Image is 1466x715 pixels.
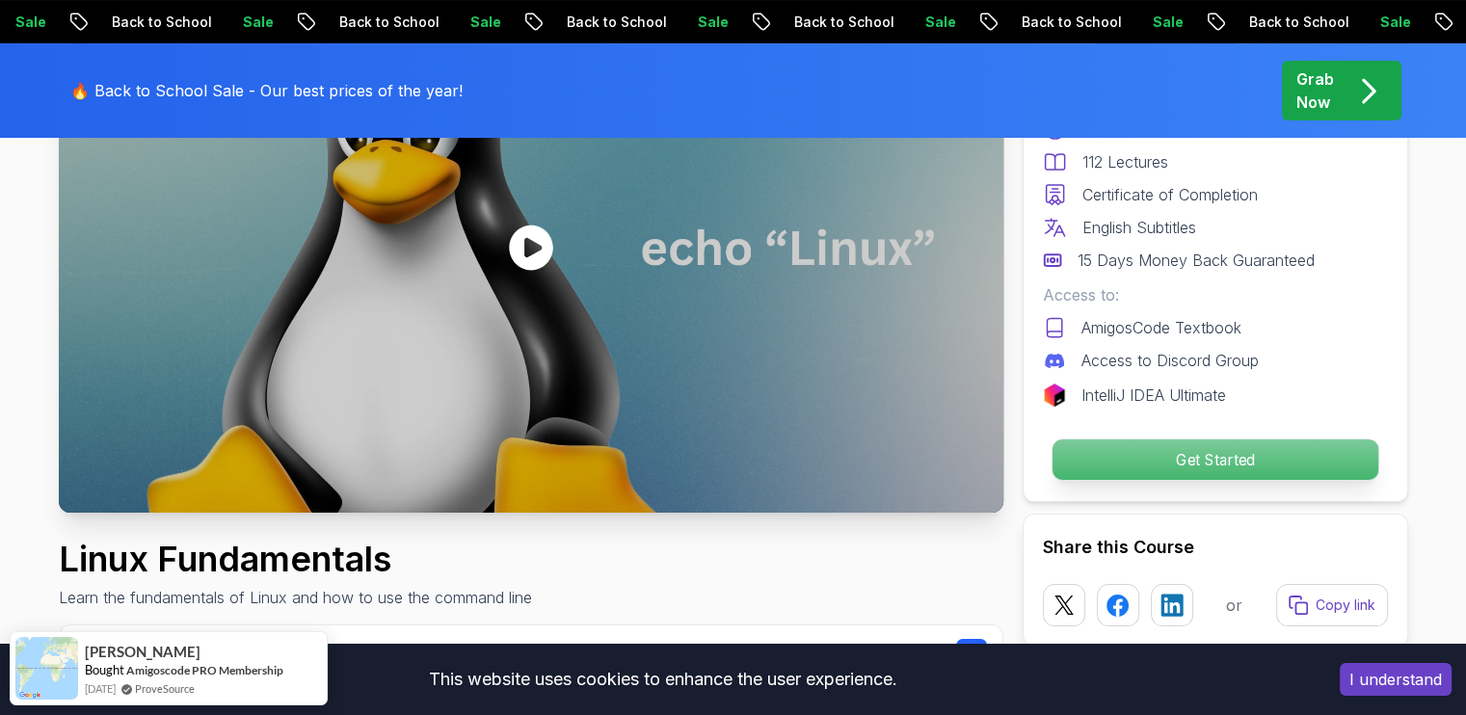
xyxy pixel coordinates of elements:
p: Get Started [1052,439,1377,480]
p: 112 Lectures [1082,150,1168,173]
div: This website uses cookies to enhance the user experience. [14,658,1311,701]
p: Sale [227,13,289,32]
p: Access to: [1043,283,1388,306]
p: IntelliJ IDEA Ultimate [1081,384,1226,407]
p: Learn the fundamentals of Linux and how to use the command line [59,586,532,609]
p: Sale [1365,13,1426,32]
span: [DATE] [85,680,116,697]
p: Grab Now [1296,67,1334,114]
p: AmigosCode Textbook [1081,316,1241,339]
p: Back to School [1006,13,1137,32]
p: Back to School [779,13,910,32]
button: Copy link [1276,584,1388,626]
a: ProveSource [135,680,195,697]
p: Sale [682,13,744,32]
p: Certificate of Completion [1082,183,1258,206]
p: or [1226,594,1242,617]
p: Copy link [1316,596,1375,615]
p: Back to School [551,13,682,32]
button: Accept cookies [1340,663,1452,696]
p: Back to School [324,13,455,32]
a: Amigoscode PRO Membership [126,663,283,677]
p: 🔥 Back to School Sale - Our best prices of the year! [70,79,463,102]
button: Get Started [1051,438,1378,481]
span: Bought [85,662,124,677]
p: Access to Discord Group [1081,349,1259,372]
h1: Linux Fundamentals [59,540,532,578]
p: Back to School [96,13,227,32]
h2: Share this Course [1043,534,1388,561]
p: Sale [1137,13,1199,32]
p: Sale [910,13,972,32]
p: 15 Days Money Back Guaranteed [1078,249,1315,272]
img: jetbrains logo [1043,384,1066,407]
span: [PERSON_NAME] [85,644,200,660]
p: Back to School [1234,13,1365,32]
p: English Subtitles [1082,216,1196,239]
p: Sale [455,13,517,32]
img: provesource social proof notification image [15,637,78,700]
